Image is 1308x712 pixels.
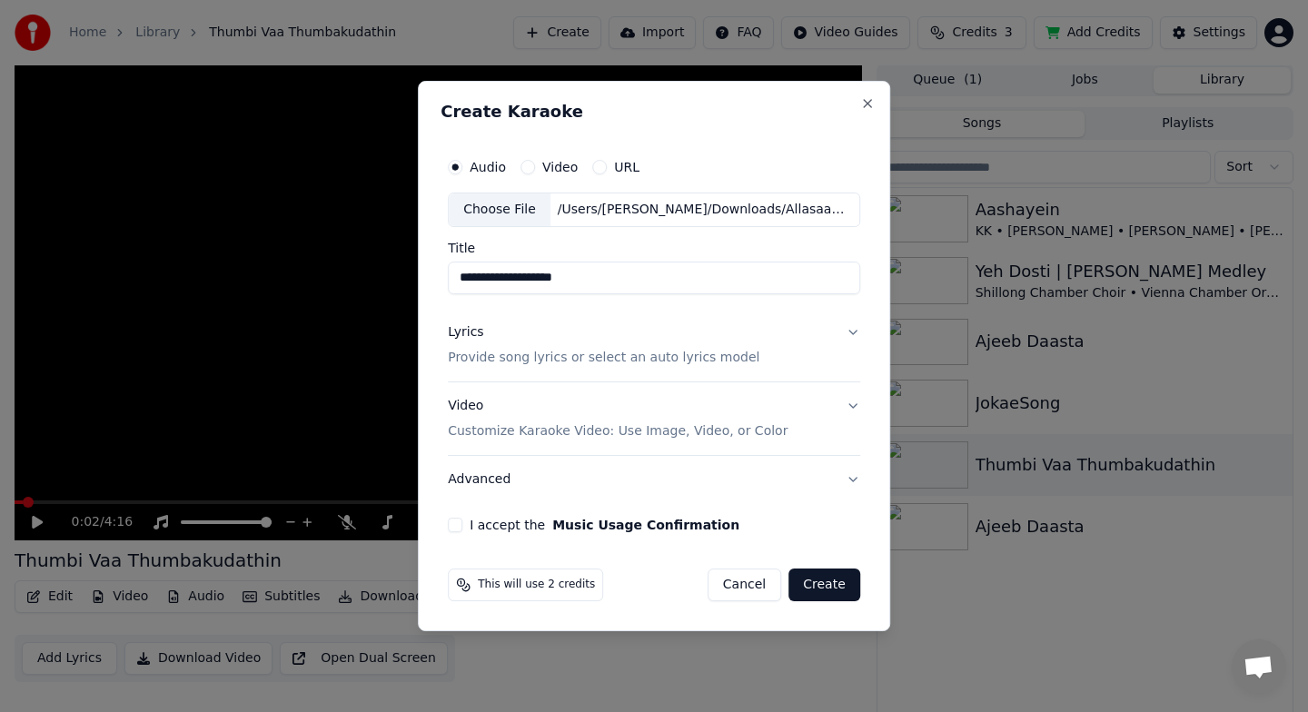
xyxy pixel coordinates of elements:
[448,422,788,440] p: Customize Karaoke Video: Use Image, Video, or Color
[478,578,595,592] span: This will use 2 credits
[614,161,639,173] label: URL
[448,323,483,341] div: Lyrics
[470,519,739,531] label: I accept the
[448,397,788,440] div: Video
[441,104,867,120] h2: Create Karaoke
[708,569,781,601] button: Cancel
[448,349,759,367] p: Provide song lyrics or select an auto lyrics model
[448,309,860,381] button: LyricsProvide song lyrics or select an auto lyrics model
[449,193,550,226] div: Choose File
[448,382,860,455] button: VideoCustomize Karaoke Video: Use Image, Video, or Color
[552,519,739,531] button: I accept the
[788,569,860,601] button: Create
[550,201,859,219] div: /Users/[PERSON_NAME]/Downloads/Allasaani Vaari Song.mp3
[542,161,578,173] label: Video
[448,242,860,254] label: Title
[448,456,860,503] button: Advanced
[470,161,506,173] label: Audio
